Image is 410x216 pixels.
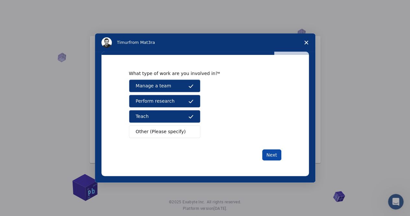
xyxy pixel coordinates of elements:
span: from Mat3ra [129,40,155,45]
div: What type of work are you involved in? [129,70,272,76]
span: Other (Please specify) [136,128,186,135]
span: Timur [117,40,129,45]
button: Teach [129,110,200,123]
span: Perform research [136,98,175,105]
img: Profile image for Timur [101,37,112,48]
span: Manage a team [136,83,171,89]
button: Other (Please specify) [129,125,200,138]
span: Close survey [297,33,315,52]
button: Next [262,149,281,160]
button: Perform research [129,95,200,108]
span: Teach [136,113,149,120]
button: Manage a team [129,80,200,92]
span: Assistance [10,5,42,10]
